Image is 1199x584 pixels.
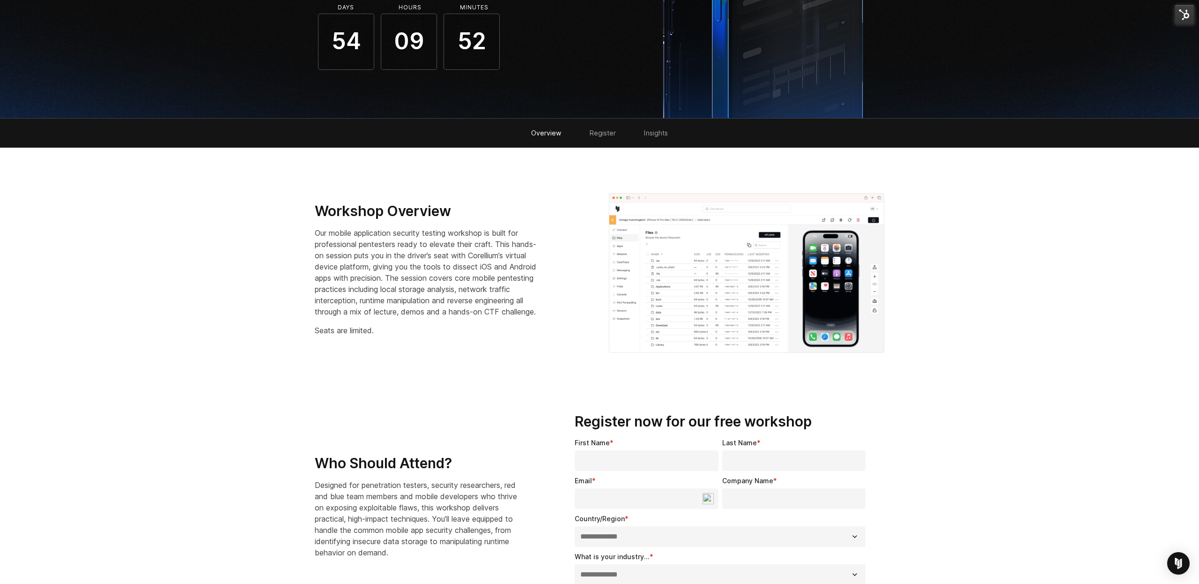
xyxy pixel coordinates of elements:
[722,439,757,447] span: Last Name
[318,14,374,70] span: 54
[381,14,437,70] span: 09
[444,14,500,70] span: 52
[315,325,544,336] p: Seats are limited.
[382,4,438,11] li: Hours
[446,4,502,11] li: Minutes
[315,202,544,220] h3: Workshop Overview
[575,477,592,485] span: Email
[315,227,544,317] p: Our mobile application security testing workshop is built for professional pentesters ready to el...
[722,477,773,485] span: Company Name
[575,515,625,523] span: Country/Region
[575,413,869,431] h3: Register now for our free workshop
[1167,552,1190,575] div: Open Intercom Messenger
[703,493,714,504] img: npw-badge-icon-locked.svg
[531,129,562,137] a: Overview
[315,479,518,558] p: Designed for penetration testers, security researchers, red and blue team members and mobile deve...
[644,129,668,137] a: Insights
[575,553,650,561] span: What is your industry...
[590,129,616,137] a: Register
[575,439,610,447] span: First Name
[1175,5,1194,24] img: HubSpot Tools Menu Toggle
[318,4,374,11] li: Days
[315,455,518,472] h3: Who Should Attend?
